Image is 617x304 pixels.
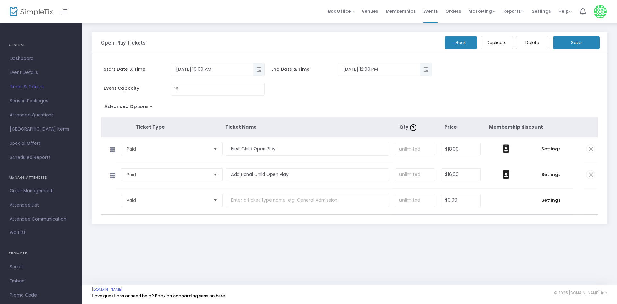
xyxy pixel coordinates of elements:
span: Paid [127,197,208,204]
span: Attendee Communication [10,215,72,224]
input: Enter a ticket type name. e.g. General Admission [226,168,389,181]
span: Ticket Name [225,124,257,130]
h4: PROMOTE [9,247,73,260]
input: Enter a ticket type name. e.g. General Admission [226,194,389,207]
span: Start Date & Time [104,66,171,73]
button: Select [211,143,220,155]
button: Back [445,36,477,49]
span: Venues [362,3,378,19]
span: Settings [532,146,570,152]
a: Have questions or need help? Book an onboarding session here [92,293,225,299]
span: Membership discount [489,124,543,130]
span: Special Offers [10,139,72,148]
span: Waitlist [10,229,26,236]
span: [GEOGRAPHIC_DATA] Items [10,125,72,134]
span: Attendee Questions [10,111,72,119]
span: Settings [532,171,570,178]
span: Event Capacity [104,85,171,92]
span: Settings [532,197,570,204]
a: [DOMAIN_NAME] [92,287,123,292]
input: Price [442,143,481,155]
button: Select [211,194,220,207]
input: Select date & time [338,64,420,75]
span: Season Packages [10,97,72,105]
span: Box Office [328,8,354,14]
span: End Date & Time [271,66,338,73]
button: Select [211,169,220,181]
span: Scheduled Reports [10,153,72,162]
input: unlimited [396,143,435,155]
span: Ticket Type [136,124,165,130]
button: Duplicate [481,36,513,49]
input: unlimited [396,194,435,207]
span: Memberships [386,3,416,19]
h4: MANAGE ATTENDEES [9,171,73,184]
button: Toggle popup [420,63,432,76]
button: Advanced Options [101,102,159,114]
span: Reports [503,8,524,14]
span: Times & Tickets [10,83,72,91]
span: Orders [445,3,461,19]
input: Price [442,194,481,207]
button: Save [553,36,600,49]
span: Order Management [10,187,72,195]
span: Price [444,124,457,130]
span: Attendee List [10,201,72,209]
span: Qty [399,124,418,130]
span: Events [423,3,438,19]
button: Delete [516,36,548,49]
h3: Open Play Tickets [101,40,146,46]
img: question-mark [410,124,416,131]
input: Select date & time [171,64,253,75]
input: Enter a ticket type name. e.g. General Admission [226,143,389,156]
span: Settings [532,3,551,19]
span: © 2025 [DOMAIN_NAME] Inc. [554,290,607,296]
span: Event Details [10,69,72,77]
span: Promo Code [10,291,72,299]
span: Social [10,263,72,271]
h4: GENERAL [9,39,73,51]
input: unlimited [396,169,435,181]
span: Help [559,8,572,14]
span: Paid [127,146,208,152]
span: Embed [10,277,72,285]
span: Dashboard [10,54,72,63]
span: Paid [127,171,208,178]
input: Price [442,169,481,181]
button: Toggle popup [253,63,264,76]
span: Marketing [469,8,496,14]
